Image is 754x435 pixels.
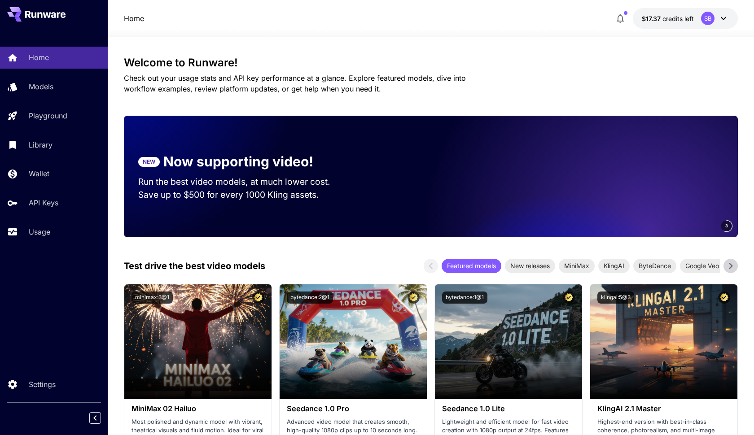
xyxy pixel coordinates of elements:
span: credits left [662,15,694,22]
p: API Keys [29,197,58,208]
p: Save up to $500 for every 1000 Kling assets. [138,188,347,201]
div: MiniMax [559,259,595,273]
a: Home [124,13,144,24]
button: Collapse sidebar [89,412,101,424]
div: ByteDance [633,259,676,273]
div: New releases [505,259,555,273]
p: Test drive the best video models [124,259,265,273]
img: alt [590,284,737,399]
button: Certified Model – Vetted for best performance and includes a commercial license. [408,291,420,304]
span: Featured models [442,261,501,270]
div: $17.3722 [642,14,694,23]
div: SB [701,12,715,25]
span: $17.37 [642,15,662,22]
p: Wallet [29,168,49,179]
button: minimax:3@1 [132,291,173,304]
span: KlingAI [598,261,630,270]
button: $17.3722SB [633,8,738,29]
p: Settings [29,379,56,390]
p: Now supporting video! [163,152,313,172]
img: alt [124,284,272,399]
span: MiniMax [559,261,595,270]
p: Run the best video models, at much lower cost. [138,175,347,188]
img: alt [435,284,582,399]
nav: breadcrumb [124,13,144,24]
span: Google Veo [680,261,724,270]
button: Certified Model – Vetted for best performance and includes a commercial license. [563,291,575,304]
span: ByteDance [633,261,676,270]
div: Google Veo [680,259,724,273]
button: klingai:5@3 [597,291,634,304]
h3: Welcome to Runware! [124,57,738,69]
div: Collapse sidebar [96,410,108,426]
p: Usage [29,226,50,237]
span: Check out your usage stats and API key performance at a glance. Explore featured models, dive int... [124,74,466,93]
span: New releases [505,261,555,270]
p: Library [29,139,53,150]
h3: Seedance 1.0 Pro [287,405,420,413]
p: Home [29,52,49,63]
h3: KlingAI 2.1 Master [597,405,730,413]
img: alt [280,284,427,399]
h3: Seedance 1.0 Lite [442,405,575,413]
button: Certified Model – Vetted for best performance and includes a commercial license. [718,291,730,304]
div: KlingAI [598,259,630,273]
button: bytedance:2@1 [287,291,333,304]
p: Models [29,81,53,92]
p: Playground [29,110,67,121]
button: bytedance:1@1 [442,291,487,304]
h3: MiniMax 02 Hailuo [132,405,264,413]
button: Certified Model – Vetted for best performance and includes a commercial license. [252,291,264,304]
div: Featured models [442,259,501,273]
p: NEW [143,158,155,166]
span: 3 [725,222,728,229]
